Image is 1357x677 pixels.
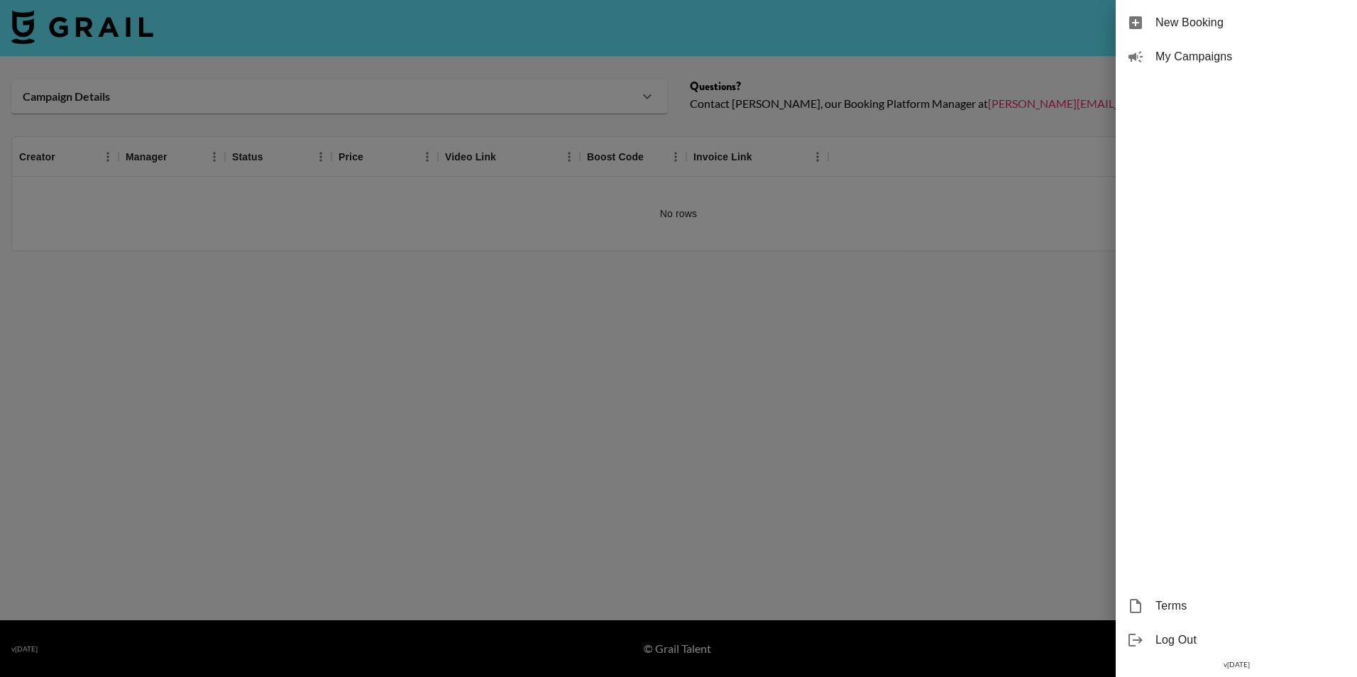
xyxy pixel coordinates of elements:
[1116,623,1357,657] div: Log Out
[1155,48,1346,65] span: My Campaigns
[1116,40,1357,74] div: My Campaigns
[1286,606,1340,660] iframe: Drift Widget Chat Controller
[1116,6,1357,40] div: New Booking
[1116,657,1357,672] div: v [DATE]
[1155,14,1346,31] span: New Booking
[1155,632,1346,649] span: Log Out
[1155,598,1346,615] span: Terms
[1116,589,1357,623] div: Terms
